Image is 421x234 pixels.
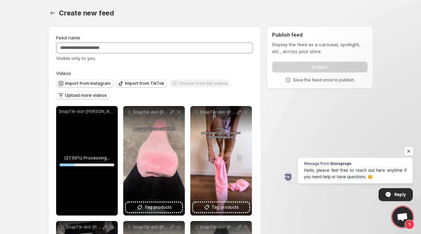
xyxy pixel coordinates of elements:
[394,188,406,200] span: Reply
[272,41,368,55] p: Display the feed as a carousel, spotlight, etc., across your store.
[56,91,110,100] button: Upload more videos
[56,106,118,216] div: SnapTik-dot-[PERSON_NAME]-4bb885e88e54ba43f029075255e11503(27.00%) Processing...27%
[133,224,168,230] p: SnapTik-dot-[PERSON_NAME]-222658da196fb3411f40149b3e972230
[59,109,115,114] p: SnapTik-dot-[PERSON_NAME]-4bb885e88e54ba43f029075255e11503
[126,203,182,212] button: Tag products
[293,77,355,83] p: Save the feed once to publish.
[123,106,185,216] div: SnapTik-dot-[PERSON_NAME]-7f86a9e3595c80898f7eff807efa276eTag products
[56,79,113,88] button: Import from Instagram
[200,109,235,115] p: SnapTik-dot-[PERSON_NAME]-8e490b54e717badeec48ab43942930f4
[125,81,164,86] span: Import from TikTok
[56,70,71,76] span: Videos
[66,224,101,230] p: SnapTik-dot-[PERSON_NAME]-9f54ecfac0d44b011e20e2590f633322
[116,79,167,88] button: Import from TikTok
[200,224,235,230] p: SnapTik-dot-[PERSON_NAME]-ffbd580ba7a623321e7fd956162d1541
[405,220,414,229] span: 1
[65,93,107,98] span: Upload more videos
[48,8,58,18] button: Settings
[144,204,172,211] span: Tag products
[193,203,249,212] button: Tag products
[330,161,351,165] span: Storeprops
[272,31,368,38] h2: Publish feed
[304,167,407,180] span: Hello, please feel free to reach out here anytime if you need help or have questions. 😊
[56,35,80,40] span: Feed name
[392,207,413,227] div: Open chat
[212,204,239,211] span: Tag products
[56,55,96,61] span: Visible only to you.
[65,81,111,86] span: Import from Instagram
[190,106,252,216] div: SnapTik-dot-[PERSON_NAME]-8e490b54e717badeec48ab43942930f4Tag products
[59,9,114,17] span: Create new feed
[133,109,168,115] p: SnapTik-dot-[PERSON_NAME]-7f86a9e3595c80898f7eff807efa276e
[304,161,329,165] span: Message from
